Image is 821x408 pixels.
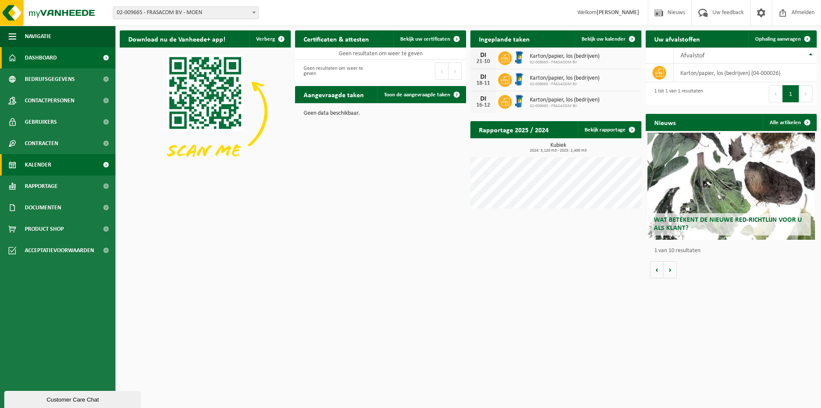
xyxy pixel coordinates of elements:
iframe: chat widget [4,389,143,408]
span: Dashboard [25,47,57,68]
img: WB-0240-HPE-BE-04 [512,94,526,108]
span: Wat betekent de nieuwe RED-richtlijn voor u als klant? [654,217,802,232]
button: Verberg [249,30,290,48]
div: 21-10 [475,59,492,65]
p: Geen data beschikbaar. [304,110,458,116]
h2: Certificaten & attesten [295,30,378,47]
h3: Kubiek [475,143,641,153]
button: 1 [783,85,799,102]
div: DI [475,95,492,102]
img: WB-0240-HPE-BE-04 [512,72,526,86]
span: Gebruikers [25,111,57,133]
span: Contactpersonen [25,90,74,111]
div: Geen resultaten om weer te geven [299,62,376,80]
img: Download de VHEPlus App [120,48,291,176]
a: Bekijk uw certificaten [393,30,465,48]
span: 02-009665 - FRASACOM BV - MOEN [113,7,258,19]
button: Previous [435,63,449,80]
button: Next [799,85,812,102]
h2: Uw afvalstoffen [646,30,709,47]
span: Toon de aangevraagde taken [384,92,450,98]
span: Ophaling aanvragen [755,36,801,42]
div: 1 tot 1 van 1 resultaten [650,84,703,103]
span: Rapportage [25,176,58,197]
span: Afvalstof [680,52,705,59]
span: 02-009665 - FRASACOM BV [530,104,600,109]
span: Karton/papier, los (bedrijven) [530,97,600,104]
span: Bekijk uw kalender [582,36,626,42]
span: 02-009665 - FRASACOM BV [530,60,600,65]
span: Karton/papier, los (bedrijven) [530,53,600,60]
span: Contracten [25,133,58,154]
h2: Aangevraagde taken [295,86,372,103]
h2: Ingeplande taken [470,30,538,47]
div: DI [475,74,492,80]
span: Bedrijfsgegevens [25,68,75,90]
h2: Rapportage 2025 / 2024 [470,121,557,138]
a: Wat betekent de nieuwe RED-richtlijn voor u als klant? [647,133,815,240]
a: Toon de aangevraagde taken [377,86,465,103]
a: Alle artikelen [763,114,816,131]
span: Kalender [25,154,51,176]
td: karton/papier, los (bedrijven) (04-000026) [674,64,817,82]
span: Navigatie [25,26,51,47]
button: Volgende [664,261,677,278]
span: Karton/papier, los (bedrijven) [530,75,600,82]
button: Vorige [650,261,664,278]
span: 2024: 3,120 m3 - 2025: 2,400 m3 [475,149,641,153]
a: Bekijk rapportage [578,121,641,138]
div: 18-11 [475,80,492,86]
button: Next [449,63,462,80]
p: 1 van 10 resultaten [654,248,812,254]
strong: [PERSON_NAME] [597,9,639,16]
button: Previous [769,85,783,102]
span: 02-009665 - FRASACOM BV [530,82,600,87]
span: Documenten [25,197,61,218]
h2: Download nu de Vanheede+ app! [120,30,234,47]
span: 02-009665 - FRASACOM BV - MOEN [113,6,259,19]
div: DI [475,52,492,59]
img: WB-0240-HPE-BE-04 [512,50,526,65]
a: Ophaling aanvragen [748,30,816,48]
span: Bekijk uw certificaten [400,36,450,42]
span: Acceptatievoorwaarden [25,240,94,261]
span: Verberg [256,36,275,42]
div: 16-12 [475,102,492,108]
td: Geen resultaten om weer te geven [295,48,466,60]
h2: Nieuws [646,114,684,131]
a: Bekijk uw kalender [575,30,641,48]
span: Product Shop [25,218,64,240]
